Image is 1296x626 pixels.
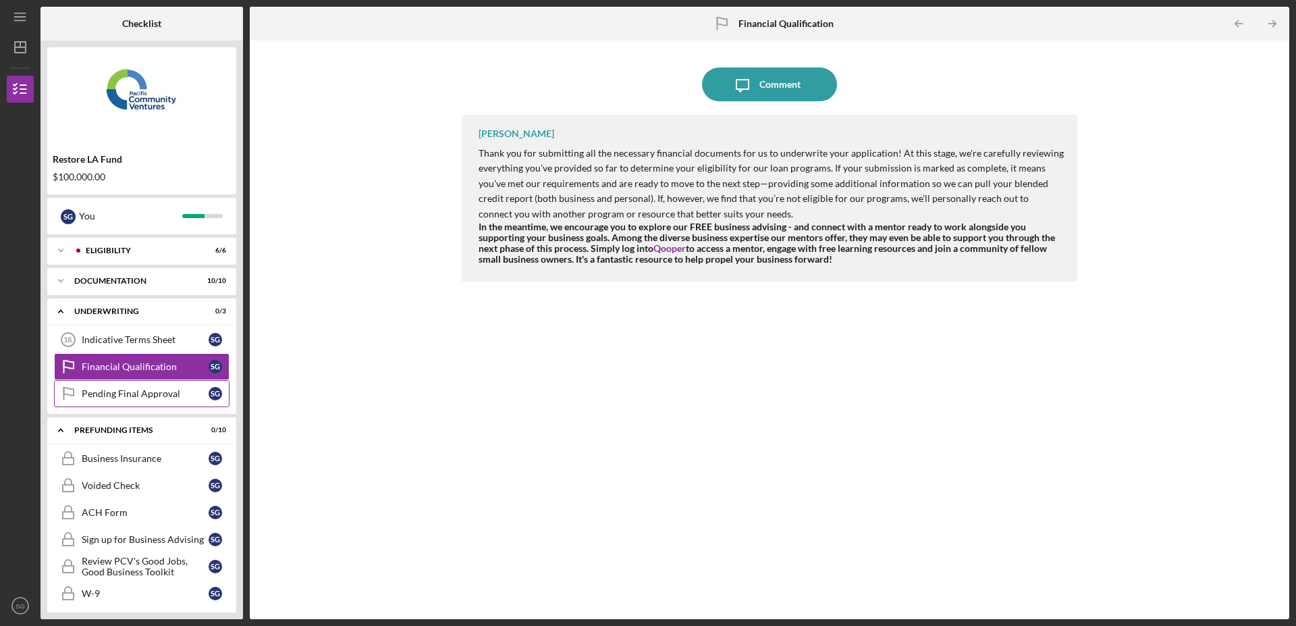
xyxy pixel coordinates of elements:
[738,18,834,29] b: Financial Qualification
[702,68,837,101] button: Comment
[54,472,230,499] a: Voided CheckSG
[202,307,226,315] div: 0 / 3
[54,499,230,526] a: ACH FormSG
[54,526,230,553] a: Sign up for Business AdvisingSG
[54,553,230,580] a: Review PCV's Good Jobs, Good Business ToolkitSG
[209,479,222,492] div: S G
[82,388,209,399] div: Pending Final Approval
[82,361,209,372] div: Financial Qualification
[122,18,161,29] b: Checklist
[209,452,222,465] div: S G
[202,426,226,434] div: 0 / 10
[82,534,209,545] div: Sign up for Business Advising
[82,507,209,518] div: ACH Form
[53,172,231,182] div: $100,000.00
[209,506,222,519] div: S G
[209,587,222,600] div: S G
[82,556,209,577] div: Review PCV's Good Jobs, Good Business Toolkit
[479,128,554,139] div: [PERSON_NAME]
[209,360,222,373] div: S G
[61,209,76,224] div: S G
[53,154,231,165] div: Restore LA Fund
[209,533,222,546] div: S G
[74,426,192,434] div: Prefunding Items
[653,242,686,254] a: Qooper
[202,246,226,255] div: 6 / 6
[74,277,192,285] div: Documentation
[63,336,72,344] tspan: 16
[86,246,192,255] div: Eligibility
[209,560,222,573] div: S G
[209,387,222,400] div: S G
[54,326,230,353] a: 16Indicative Terms SheetSG
[54,580,230,607] a: W-9SG
[202,277,226,285] div: 10 / 10
[82,334,209,345] div: Indicative Terms Sheet
[16,602,25,610] text: SG
[54,445,230,472] a: Business InsuranceSG
[54,380,230,407] a: Pending Final ApprovalSG
[79,205,182,228] div: You
[759,68,801,101] div: Comment
[479,146,1064,221] p: Thank you for submitting all the necessary financial documents for us to underwrite your applicat...
[479,221,1055,265] strong: In the meantime, we encourage you to explore our FREE business advising - and connect with a ment...
[82,588,209,599] div: W-9
[82,453,209,464] div: Business Insurance
[209,333,222,346] div: S G
[7,592,34,619] button: SG
[74,307,192,315] div: Underwriting
[47,54,236,135] img: Product logo
[82,480,209,491] div: Voided Check
[54,353,230,380] a: Financial QualificationSG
